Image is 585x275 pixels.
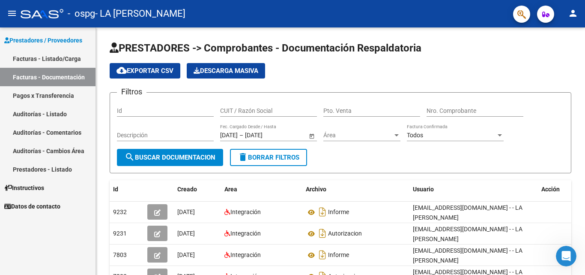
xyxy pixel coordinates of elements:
span: Buscar Documentacion [125,154,215,161]
span: [EMAIL_ADDRESS][DOMAIN_NAME] - - LA [PERSON_NAME] [413,226,522,242]
mat-icon: cloud_download [116,65,127,76]
span: 9231 [113,230,127,237]
span: Id [113,186,118,193]
input: Start date [220,132,238,139]
span: Borrar Filtros [238,154,299,161]
span: [EMAIL_ADDRESS][DOMAIN_NAME] - - LA [PERSON_NAME] [413,247,522,264]
span: [DATE] [177,230,195,237]
h3: Filtros [117,86,146,98]
span: Informe [328,252,349,259]
div: quería saber como uno se da cuenta si la factura fue enviada de manera exitosa [38,13,158,38]
div: - dice… [7,8,164,50]
span: PRESTADORES -> Comprobantes - Documentación Respaldatoria [110,42,421,54]
i: Descargar documento [317,248,328,262]
div: Ludmila dice… [7,172,164,218]
button: Buscar Documentacion [117,149,223,166]
div: Buenos dias, Muchas gracias por comunicarse con el soporte técnico de la plataforma. [7,82,140,117]
i: Descargar documento [317,227,328,240]
mat-icon: delete [238,152,248,162]
span: 9232 [113,209,127,215]
button: Exportar CSV [110,63,180,79]
div: Soporte dice… [7,82,164,124]
b: [PERSON_NAME] [37,127,85,133]
span: Área [323,132,393,139]
span: - ospg [68,4,95,23]
mat-icon: menu [7,8,17,18]
div: Soporte dice… [7,62,164,82]
span: Integración [230,251,261,258]
datatable-header-cell: Id [110,180,144,199]
b: Soporte [49,64,72,70]
span: Datos de contacto [4,202,60,211]
span: Informe [328,209,349,216]
div: podría indicarme el ID o el número de la factura por la cual consulta? [7,144,140,171]
div: [PERSON_NAME] a la espera de sus comentarios [7,172,140,199]
button: Selector de gif [27,209,34,216]
button: Borrar Filtros [230,149,307,166]
span: Exportar CSV [116,67,173,75]
datatable-header-cell: Creado [174,180,221,199]
datatable-header-cell: Acción [538,180,581,199]
span: [DATE] [177,251,195,258]
div: [PERSON_NAME] a la espera de sus comentarios [14,177,134,193]
button: Open calendar [307,131,316,140]
span: – [239,132,243,139]
div: quería saber como uno se da cuenta si la factura fue enviada de manera exitosa [31,8,164,43]
button: go back [6,3,22,20]
textarea: Escribe un mensaje... [7,191,164,206]
mat-icon: person [568,8,578,18]
button: Inicio [134,3,150,20]
span: Prestadores / Proveedores [4,36,82,45]
span: Autorizacion [328,230,362,237]
span: Integración [230,230,261,237]
span: Area [224,186,237,193]
span: Archivo [306,186,326,193]
div: joined the conversation [37,126,146,133]
datatable-header-cell: Usuario [409,180,538,199]
span: [DATE] [177,209,195,215]
div: Profile image for Soporte [38,63,47,72]
div: Cerrar [150,3,166,19]
span: Acción [541,186,560,193]
span: [EMAIL_ADDRESS][DOMAIN_NAME] - - LA [PERSON_NAME] [413,204,522,221]
img: Profile image for Fin [24,5,38,18]
span: Integración [230,209,261,215]
span: Descarga Masiva [194,67,258,75]
span: Todos [407,132,423,139]
div: Profile image for Ludmila [26,125,34,134]
datatable-header-cell: Area [221,180,302,199]
div: podría indicarme el ID o el número de la factura por la cual consulta? [14,149,134,166]
button: Descarga Masiva [187,63,265,79]
div: joined the conversation [49,63,133,71]
button: Enviar un mensaje… [147,206,161,220]
input: End date [245,132,287,139]
i: Descargar documento [317,205,328,219]
button: Selector de emoji [13,209,20,216]
iframe: Intercom live chat [556,246,576,266]
div: Buenos dias, Muchas gracias por comunicarse con el soporte técnico de la plataforma. [14,87,134,112]
button: Adjuntar un archivo [41,209,48,216]
div: Ludmila dice… [7,144,164,172]
app-download-masive: Descarga masiva de comprobantes (adjuntos) [187,63,265,79]
span: - LA [PERSON_NAME] [95,4,185,23]
span: Usuario [413,186,434,193]
h1: Fin [42,8,52,15]
span: Instructivos [4,183,44,193]
mat-icon: search [125,152,135,162]
span: 7803 [113,251,127,258]
span: Creado [177,186,197,193]
div: Ludmila dice… [7,124,164,144]
div: agosto 18 [7,50,164,62]
datatable-header-cell: Archivo [302,180,409,199]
